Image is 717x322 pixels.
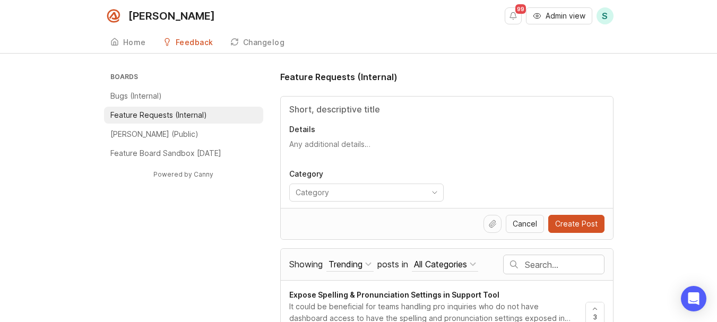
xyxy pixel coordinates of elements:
[681,286,706,311] div: Open Intercom Messenger
[110,91,162,101] p: Bugs (Internal)
[289,124,604,135] p: Details
[104,88,263,105] a: Bugs (Internal)
[296,187,425,198] input: Category
[513,219,537,229] span: Cancel
[377,259,408,269] span: posts in
[110,110,207,120] p: Feature Requests (Internal)
[525,259,604,271] input: Search…
[289,103,604,116] input: Title
[289,169,444,179] p: Category
[593,312,597,321] span: 3
[555,219,598,229] span: Create Post
[602,10,608,22] span: S
[414,258,467,270] div: All Categories
[152,168,215,180] a: Powered by Canny
[176,39,213,46] div: Feedback
[243,39,285,46] div: Changelog
[289,139,604,160] textarea: Details
[526,7,592,24] button: Admin view
[104,126,263,143] a: [PERSON_NAME] (Public)
[128,11,215,21] div: [PERSON_NAME]
[329,258,362,270] div: Trending
[110,129,198,140] p: [PERSON_NAME] (Public)
[426,188,443,197] svg: toggle icon
[548,215,604,233] button: Create Post
[412,257,478,272] button: posts in
[224,32,291,54] a: Changelog
[597,7,614,24] button: S
[289,184,444,202] div: toggle menu
[546,11,585,21] span: Admin view
[108,71,263,85] h3: Boards
[123,39,146,46] div: Home
[289,290,499,299] span: Expose Spelling & Pronunciation Settings in Support Tool
[506,215,544,233] button: Cancel
[104,107,263,124] a: Feature Requests (Internal)
[515,4,526,14] span: 99
[289,259,323,269] span: Showing
[157,32,220,54] a: Feedback
[104,32,152,54] a: Home
[104,145,263,162] a: Feature Board Sandbox [DATE]
[110,148,221,159] p: Feature Board Sandbox [DATE]
[104,6,123,25] img: Smith.ai logo
[505,7,522,24] button: Notifications
[326,257,374,272] button: Showing
[280,71,398,83] h1: Feature Requests (Internal)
